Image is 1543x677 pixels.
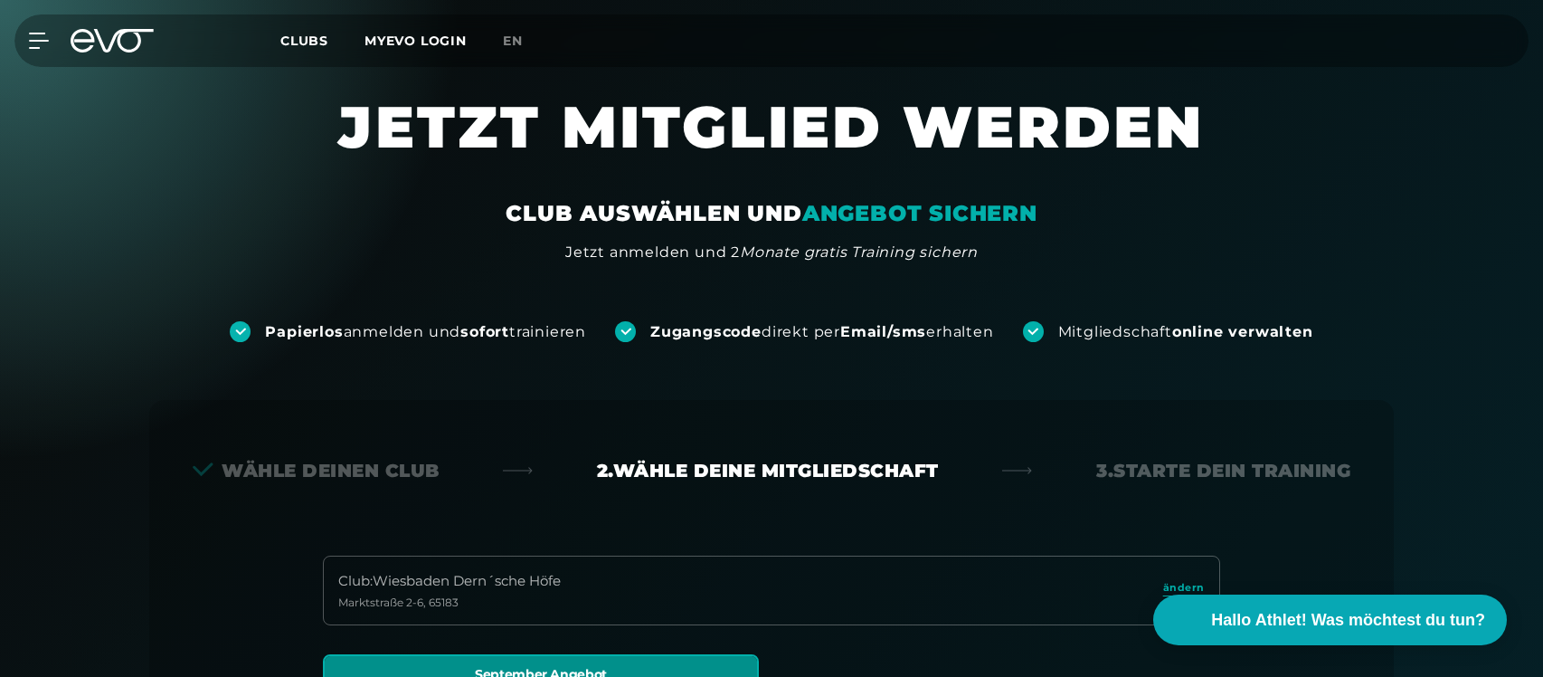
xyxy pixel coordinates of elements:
[460,323,509,340] strong: sofort
[1153,595,1507,645] button: Hallo Athlet! Was möchtest du tun?
[802,200,1037,226] em: ANGEBOT SICHERN
[1163,580,1205,596] span: ändern
[229,91,1314,199] h1: JETZT MITGLIED WERDEN
[1211,608,1485,633] span: Hallo Athlet! Was möchtest du tun?
[503,31,544,52] a: en
[1058,322,1313,342] div: Mitgliedschaft
[193,458,440,483] div: Wähle deinen Club
[565,242,978,263] div: Jetzt anmelden und 2
[1096,458,1350,483] div: 3. Starte dein Training
[840,323,926,340] strong: Email/sms
[280,32,364,49] a: Clubs
[364,33,467,49] a: MYEVO LOGIN
[338,571,561,592] div: Club : Wiesbaden Dern´sche Höfe
[265,322,586,342] div: anmelden und trainieren
[280,33,328,49] span: Clubs
[1172,323,1313,340] strong: online verwalten
[650,323,762,340] strong: Zugangscode
[740,243,978,261] em: Monate gratis Training sichern
[506,199,1037,228] div: CLUB AUSWÄHLEN UND
[597,458,939,483] div: 2. Wähle deine Mitgliedschaft
[1163,580,1205,601] a: ändern
[338,596,561,610] div: Marktstraße 2-6 , 65183
[650,322,993,342] div: direkt per erhalten
[503,33,523,49] span: en
[265,323,343,340] strong: Papierlos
